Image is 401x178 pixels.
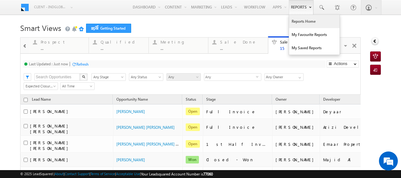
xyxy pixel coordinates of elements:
div: 1st Half Invoice [206,141,269,147]
a: Prospect... [29,38,89,53]
div: Closed - Won [206,157,269,163]
div: Majid Al Futtaim [323,157,386,163]
a: [PERSON_NAME] [116,157,145,162]
a: Opportunity Name [113,96,151,104]
span: Stage [206,97,216,102]
div: ... [160,46,205,50]
span: Any Status [129,74,161,80]
div: Qualified [101,39,145,44]
a: [PERSON_NAME] [PERSON_NAME] - Sale Punch [116,141,196,146]
span: [PERSON_NAME] [30,157,71,162]
a: [PERSON_NAME] [PERSON_NAME] [116,125,175,130]
span: Any [204,74,256,81]
a: [PERSON_NAME] [116,109,145,114]
span: Any Stage [92,74,124,80]
span: Won [186,156,199,163]
span: Open [186,140,200,148]
a: Status [183,96,199,104]
span: 77060 [203,172,213,176]
span: Client - indglobal1 (77060) [34,4,67,10]
span: [PERSON_NAME] [PERSON_NAME] [30,123,71,134]
a: My Saved Reports [289,41,340,55]
span: [PERSON_NAME] [30,109,71,114]
a: Stage [203,96,219,104]
div: Azizi Developments [323,124,386,130]
a: Qualified... [89,38,149,53]
span: All Time [61,83,92,89]
a: Any Stage [91,73,126,81]
a: Developer [320,96,343,104]
span: Owner [276,97,287,102]
span: Developer [323,97,340,102]
span: Smart Views [20,23,61,33]
a: Terms of Service [90,172,115,176]
input: Type to Search [264,73,304,81]
button: Actions [327,61,359,68]
span: Any [167,74,199,80]
div: Full Invoice [206,109,269,115]
a: About [55,172,64,176]
a: Acceptable Use [116,172,140,176]
a: All Time [60,82,95,90]
div: Deyaar [323,109,386,115]
div: 15 [280,46,324,50]
span: © 2025 LeadSquared | | | | | [20,171,213,177]
a: Any Status [129,73,163,81]
input: Search Opportunities [34,73,80,81]
span: select [256,75,261,78]
div: Meeting [160,39,205,44]
div: ... [220,46,264,50]
a: My Favourite Reports [289,28,340,41]
span: Expected Closure Date [24,83,56,89]
div: [PERSON_NAME] [276,124,317,130]
a: Sale Done... [208,38,268,53]
img: Search [82,75,85,78]
div: Last Updated : Just now [29,62,68,66]
span: Lead Name [29,96,54,104]
span: Opportunity Name [116,97,148,102]
div: Sale Done [220,39,264,44]
div: Refresh [76,62,89,67]
div: Full Invoice [206,124,269,130]
div: ... [101,46,145,50]
span: Open [186,123,200,131]
span: Your Leadsquared Account Number is [141,172,213,176]
a: Contact Support [65,172,90,176]
a: Meeting... [148,38,209,53]
div: Prospect [41,39,85,44]
a: Reports Home [289,15,340,28]
a: Expected Closure Date [24,82,58,90]
a: Show All Items [295,74,303,80]
div: [PERSON_NAME] [276,157,317,163]
span: Open [186,108,200,115]
span: [PERSON_NAME] [PERSON_NAME] [30,140,71,151]
div: [PERSON_NAME] [276,141,317,147]
a: Sale Punch15Details [268,36,328,54]
div: ... [41,46,85,50]
input: Check all records [24,98,28,102]
div: [PERSON_NAME] [276,109,317,115]
a: Any [166,73,201,81]
div: Emaar Properties [323,141,386,147]
div: Sale Punch [280,39,324,44]
a: Getting Started [86,24,131,33]
div: Any [204,73,261,81]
